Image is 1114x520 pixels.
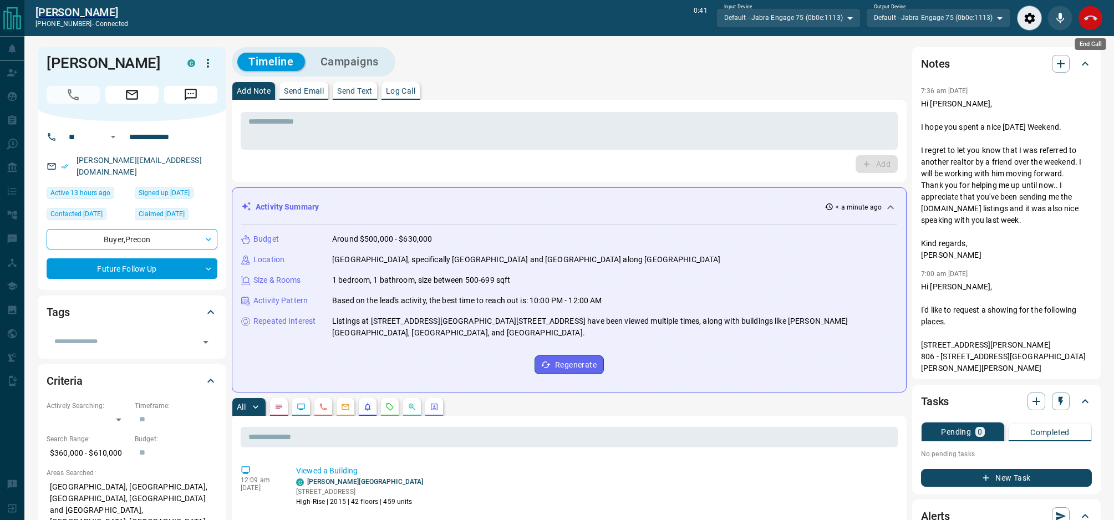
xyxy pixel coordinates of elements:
[297,402,306,411] svg: Lead Browsing Activity
[385,402,394,411] svg: Requests
[921,388,1092,415] div: Tasks
[1078,6,1103,30] div: End Call
[363,402,372,411] svg: Listing Alerts
[47,299,217,325] div: Tags
[296,497,423,507] p: High-Rise | 2015 | 42 floors | 459 units
[866,8,1010,27] div: Default - Jabra Engage 75 (0b0e:1113)
[47,444,129,462] p: $360,000 - $610,000
[921,98,1092,261] p: Hi [PERSON_NAME], I hope you spent a nice [DATE] Weekend. I regret to let you know that I was ref...
[724,3,752,11] label: Input Device
[47,434,129,444] p: Search Range:
[237,53,305,71] button: Timeline
[921,469,1092,487] button: New Task
[164,86,217,104] span: Message
[921,446,1092,462] p: No pending tasks
[296,487,423,497] p: [STREET_ADDRESS]
[309,53,390,71] button: Campaigns
[307,478,423,486] a: [PERSON_NAME][GEOGRAPHIC_DATA]
[135,401,217,411] p: Timeframe:
[241,476,279,484] p: 12:09 am
[139,208,185,220] span: Claimed [DATE]
[337,87,373,95] p: Send Text
[332,233,432,245] p: Around $500,000 - $630,000
[47,187,129,202] div: Mon Aug 18 2025
[921,392,949,410] h2: Tasks
[47,229,217,249] div: Buyer , Precon
[35,19,128,29] p: [PHONE_NUMBER] -
[50,208,103,220] span: Contacted [DATE]
[694,6,707,30] p: 0:41
[237,87,271,95] p: Add Note
[256,201,319,213] p: Activity Summary
[253,254,284,266] p: Location
[95,20,128,28] span: connected
[47,54,171,72] h1: [PERSON_NAME]
[106,130,120,144] button: Open
[341,402,350,411] svg: Emails
[874,3,906,11] label: Output Device
[408,402,416,411] svg: Opportunities
[319,402,328,411] svg: Calls
[274,402,283,411] svg: Notes
[253,274,301,286] p: Size & Rooms
[47,372,83,390] h2: Criteria
[836,202,882,212] p: < a minute ago
[187,59,195,67] div: condos.ca
[139,187,190,198] span: Signed up [DATE]
[47,258,217,279] div: Future Follow Up
[237,403,246,411] p: All
[135,208,217,223] div: Wed Jul 19 2023
[35,6,128,19] a: [PERSON_NAME]
[47,208,129,223] div: Wed Aug 30 2023
[978,428,982,436] p: 0
[332,315,897,339] p: Listings at [STREET_ADDRESS][GEOGRAPHIC_DATA][STREET_ADDRESS] have been viewed multiple times, al...
[241,484,279,492] p: [DATE]
[1030,429,1070,436] p: Completed
[47,303,69,321] h2: Tags
[941,428,971,436] p: Pending
[921,281,1092,502] p: Hi [PERSON_NAME], I'd like to request a showing for the following places. [STREET_ADDRESS][PERSON...
[135,434,217,444] p: Budget:
[430,402,439,411] svg: Agent Actions
[332,295,602,307] p: Based on the lead's activity, the best time to reach out is: 10:00 PM - 12:00 AM
[105,86,159,104] span: Email
[716,8,861,27] div: Default - Jabra Engage 75 (0b0e:1113)
[253,295,308,307] p: Activity Pattern
[135,187,217,202] div: Sun Jul 12 2020
[198,334,213,350] button: Open
[1017,6,1042,30] div: Audio Settings
[921,50,1092,77] div: Notes
[535,355,604,374] button: Regenerate
[921,55,950,73] h2: Notes
[47,368,217,394] div: Criteria
[253,315,316,327] p: Repeated Interest
[77,156,202,176] a: [PERSON_NAME][EMAIL_ADDRESS][DOMAIN_NAME]
[241,197,897,217] div: Activity Summary< a minute ago
[921,87,968,95] p: 7:36 am [DATE]
[921,270,968,278] p: 7:00 am [DATE]
[332,274,510,286] p: 1 bedroom, 1 bathroom, size between 500-699 sqft
[296,478,304,486] div: condos.ca
[386,87,415,95] p: Log Call
[296,465,893,477] p: Viewed a Building
[1047,6,1072,30] div: Mute
[1075,38,1106,50] div: End Call
[50,187,110,198] span: Active 13 hours ago
[284,87,324,95] p: Send Email
[253,233,279,245] p: Budget
[47,401,129,411] p: Actively Searching:
[61,162,69,170] svg: Email Verified
[47,86,100,104] span: Call
[332,254,720,266] p: [GEOGRAPHIC_DATA], specifically [GEOGRAPHIC_DATA] and [GEOGRAPHIC_DATA] along [GEOGRAPHIC_DATA]
[47,468,217,478] p: Areas Searched:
